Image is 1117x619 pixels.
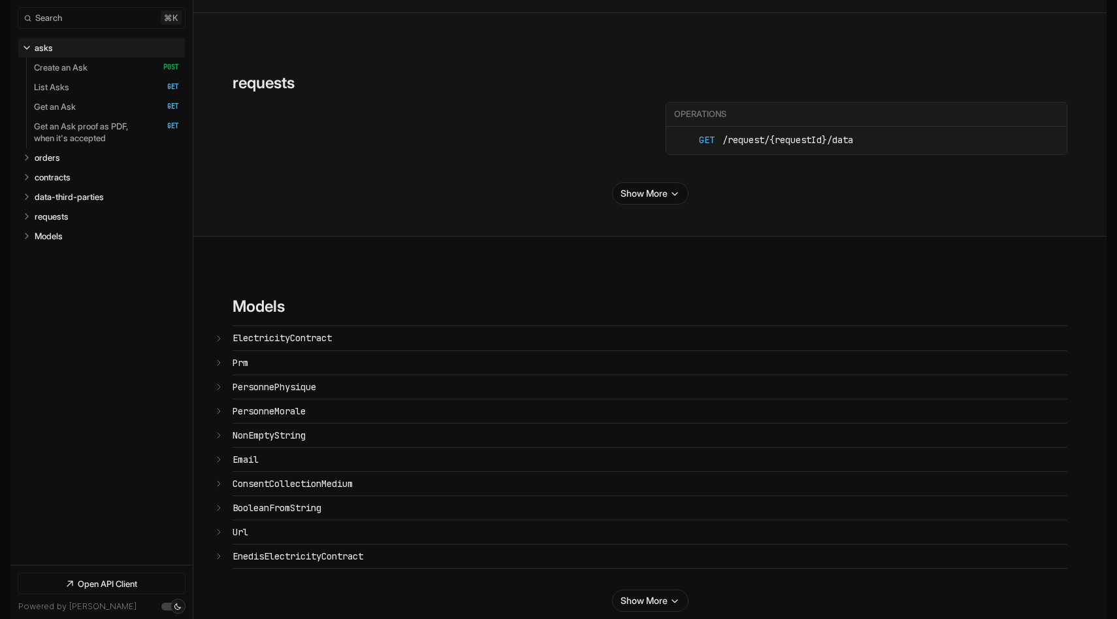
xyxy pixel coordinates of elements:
span: ConsentCollectionMedium [233,478,353,490]
span: Email [233,454,259,465]
a: Get an Ask proof as PDF, when it's accepted GET [34,116,179,148]
a: requests [35,207,180,226]
kbd: ⌘ k [161,10,182,25]
span: GET [154,122,179,131]
h2: Models [233,297,285,316]
a: Models [35,226,180,246]
span: BooleanFromString [233,502,321,514]
span: GET [154,82,179,92]
span: ElectricityContract [233,332,332,344]
ul: requests endpoints [666,127,1067,154]
a: contracts [35,167,180,187]
button: Show More [612,590,688,612]
a: Get an Ask GET [34,97,179,116]
span: Url [233,526,248,538]
p: orders [35,152,60,163]
div: Set light mode [174,603,182,611]
p: data-third-parties [35,191,104,203]
span: PersonneMorale [233,405,306,417]
p: Create an Ask [34,61,88,73]
a: GET/request/{requestId}/data [674,133,1059,148]
span: POST [154,63,179,72]
a: data-third-parties [35,187,180,207]
button: Show all requests endpoints [612,182,688,205]
a: List Asks GET [34,77,179,97]
nav: Table of contents for Api [10,32,193,565]
p: asks [35,42,53,54]
span: GET [674,133,715,148]
span: EnedisElectricityContract [233,550,363,562]
span: /request/{requestId}/data [722,133,853,148]
p: requests [35,210,69,222]
p: Get an Ask proof as PDF, when it's accepted [34,120,150,144]
h2: requests [233,73,295,92]
span: PersonnePhysique [233,381,316,393]
p: List Asks [34,81,69,93]
a: Create an Ask POST [34,58,179,77]
span: Search [35,13,62,23]
a: orders [35,148,180,167]
div: Operations [674,109,1065,120]
span: NonEmptyString [233,429,306,441]
p: contracts [35,171,71,183]
a: Open API Client [18,573,185,594]
span: Prm [233,357,248,369]
a: Powered by [PERSON_NAME] [18,601,137,611]
p: Models [35,230,63,242]
p: Get an Ask [34,101,76,112]
a: asks [35,38,180,58]
span: GET [154,102,179,111]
